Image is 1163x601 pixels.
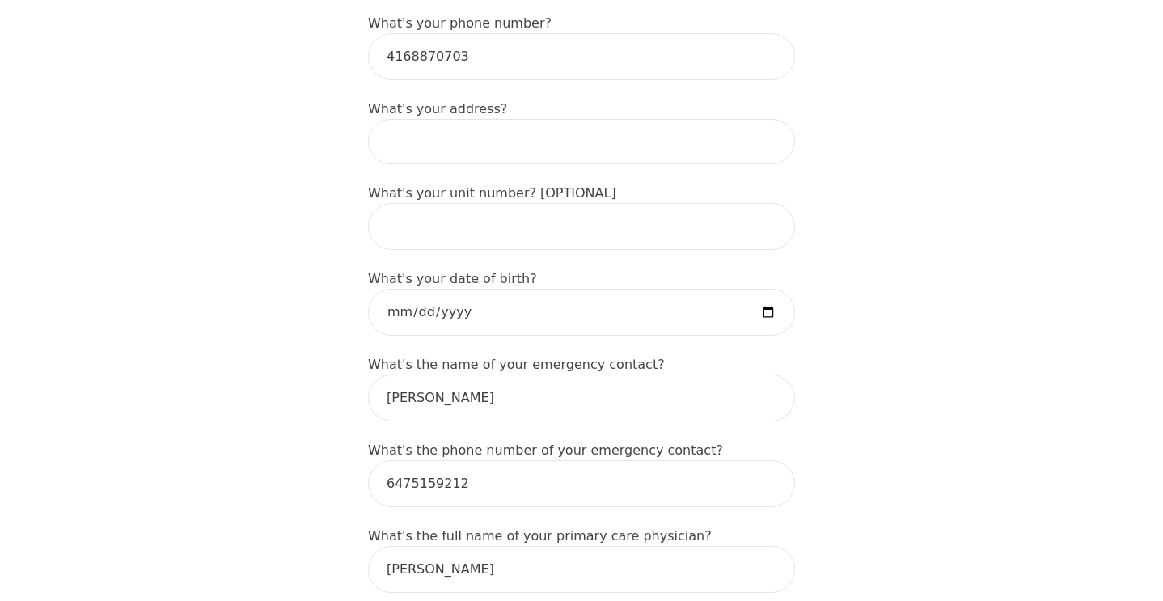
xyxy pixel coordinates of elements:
label: What's your unit number? [OPTIONAL] [368,185,616,201]
label: What's the phone number of your emergency contact? [368,442,723,458]
label: What's the name of your emergency contact? [368,357,665,372]
input: Date of Birth [368,289,795,336]
label: What's the full name of your primary care physician? [368,528,712,544]
label: What's your phone number? [368,15,552,31]
label: What's your date of birth? [368,271,537,286]
label: What's your address? [368,101,507,116]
